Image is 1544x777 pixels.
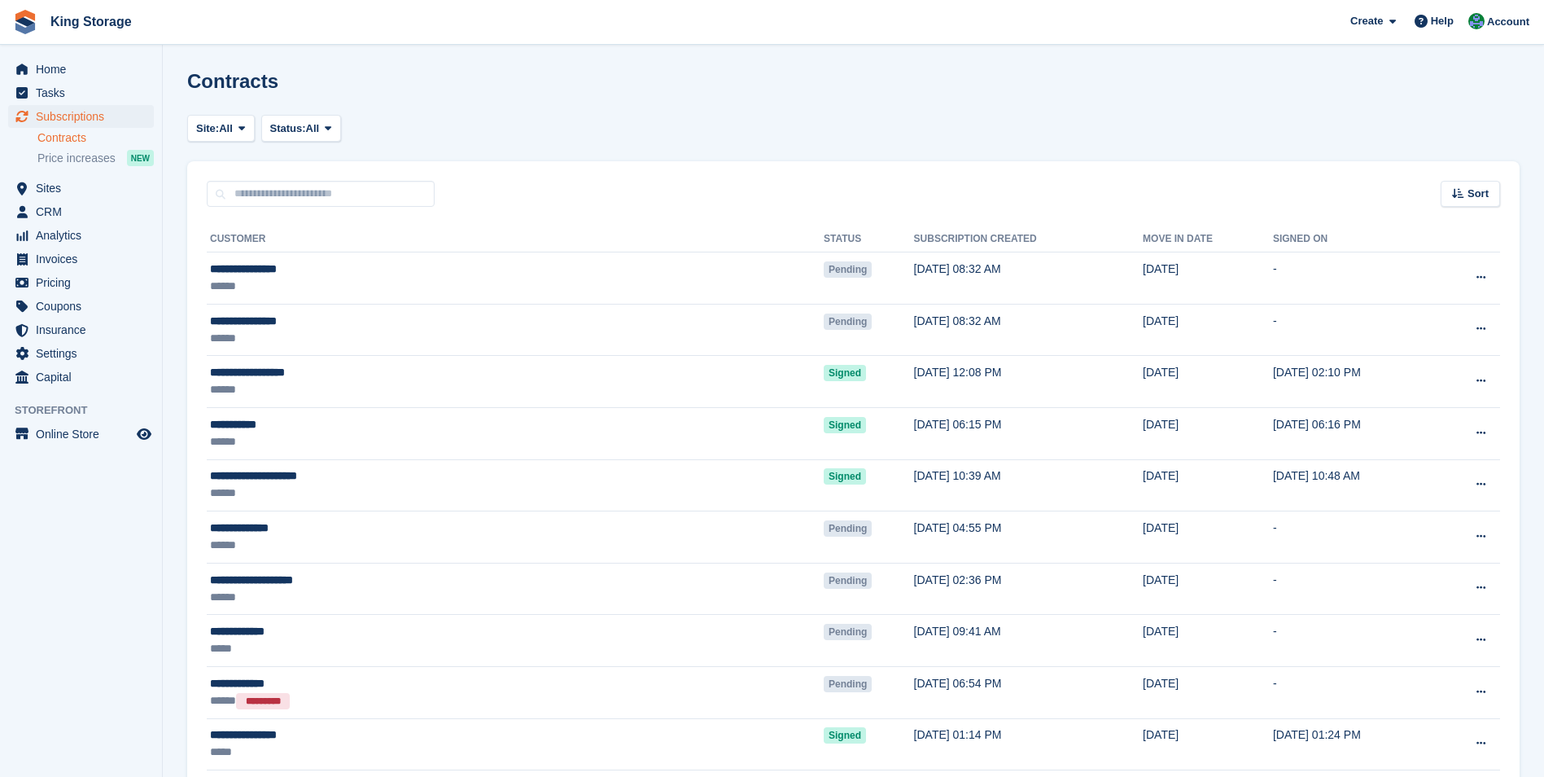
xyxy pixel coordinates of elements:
[37,130,154,146] a: Contracts
[1273,563,1437,615] td: -
[196,121,219,137] span: Site:
[8,224,154,247] a: menu
[8,318,154,341] a: menu
[914,459,1144,511] td: [DATE] 10:39 AM
[8,200,154,223] a: menu
[36,271,133,294] span: Pricing
[13,10,37,34] img: stora-icon-8386f47178a22dfd0bd8f6a31ec36ba5ce8667c1dd55bd0f319d3a0aa187defe.svg
[187,70,278,92] h1: Contracts
[8,366,154,388] a: menu
[207,226,824,252] th: Customer
[1273,511,1437,564] td: -
[36,318,133,341] span: Insurance
[824,468,866,485] span: Signed
[914,666,1144,718] td: [DATE] 06:54 PM
[1273,666,1437,718] td: -
[1143,615,1273,667] td: [DATE]
[8,105,154,128] a: menu
[37,149,154,167] a: Price increases NEW
[15,402,162,419] span: Storefront
[8,58,154,81] a: menu
[1273,615,1437,667] td: -
[36,81,133,104] span: Tasks
[36,177,133,200] span: Sites
[1143,718,1273,770] td: [DATE]
[8,81,154,104] a: menu
[1273,226,1437,252] th: Signed on
[914,356,1144,408] td: [DATE] 12:08 PM
[914,563,1144,615] td: [DATE] 02:36 PM
[36,105,133,128] span: Subscriptions
[1143,304,1273,356] td: [DATE]
[8,342,154,365] a: menu
[8,248,154,270] a: menu
[914,407,1144,459] td: [DATE] 06:15 PM
[1273,459,1437,511] td: [DATE] 10:48 AM
[219,121,233,137] span: All
[1143,666,1273,718] td: [DATE]
[1273,718,1437,770] td: [DATE] 01:24 PM
[306,121,320,137] span: All
[1273,407,1437,459] td: [DATE] 06:16 PM
[824,676,872,692] span: Pending
[36,200,133,223] span: CRM
[914,615,1144,667] td: [DATE] 09:41 AM
[44,8,138,35] a: King Storage
[1143,226,1273,252] th: Move in date
[1143,459,1273,511] td: [DATE]
[914,718,1144,770] td: [DATE] 01:14 PM
[261,115,341,142] button: Status: All
[1273,252,1437,305] td: -
[824,727,866,744] span: Signed
[914,511,1144,564] td: [DATE] 04:55 PM
[36,423,133,446] span: Online Store
[36,342,133,365] span: Settings
[1487,14,1529,30] span: Account
[8,177,154,200] a: menu
[1431,13,1454,29] span: Help
[37,151,116,166] span: Price increases
[1273,356,1437,408] td: [DATE] 02:10 PM
[36,248,133,270] span: Invoices
[1467,186,1489,202] span: Sort
[1143,511,1273,564] td: [DATE]
[36,366,133,388] span: Capital
[187,115,255,142] button: Site: All
[1143,356,1273,408] td: [DATE]
[824,417,866,433] span: Signed
[8,423,154,446] a: menu
[824,314,872,330] span: Pending
[1143,563,1273,615] td: [DATE]
[824,365,866,381] span: Signed
[134,424,154,444] a: Preview store
[8,295,154,318] a: menu
[36,295,133,318] span: Coupons
[270,121,306,137] span: Status:
[1143,252,1273,305] td: [DATE]
[914,226,1144,252] th: Subscription created
[824,226,914,252] th: Status
[127,150,154,166] div: NEW
[824,624,872,640] span: Pending
[914,252,1144,305] td: [DATE] 08:32 AM
[36,224,133,247] span: Analytics
[824,573,872,589] span: Pending
[1273,304,1437,356] td: -
[1468,13,1485,29] img: John King
[1143,407,1273,459] td: [DATE]
[36,58,133,81] span: Home
[914,304,1144,356] td: [DATE] 08:32 AM
[1350,13,1383,29] span: Create
[824,520,872,537] span: Pending
[8,271,154,294] a: menu
[824,261,872,278] span: Pending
